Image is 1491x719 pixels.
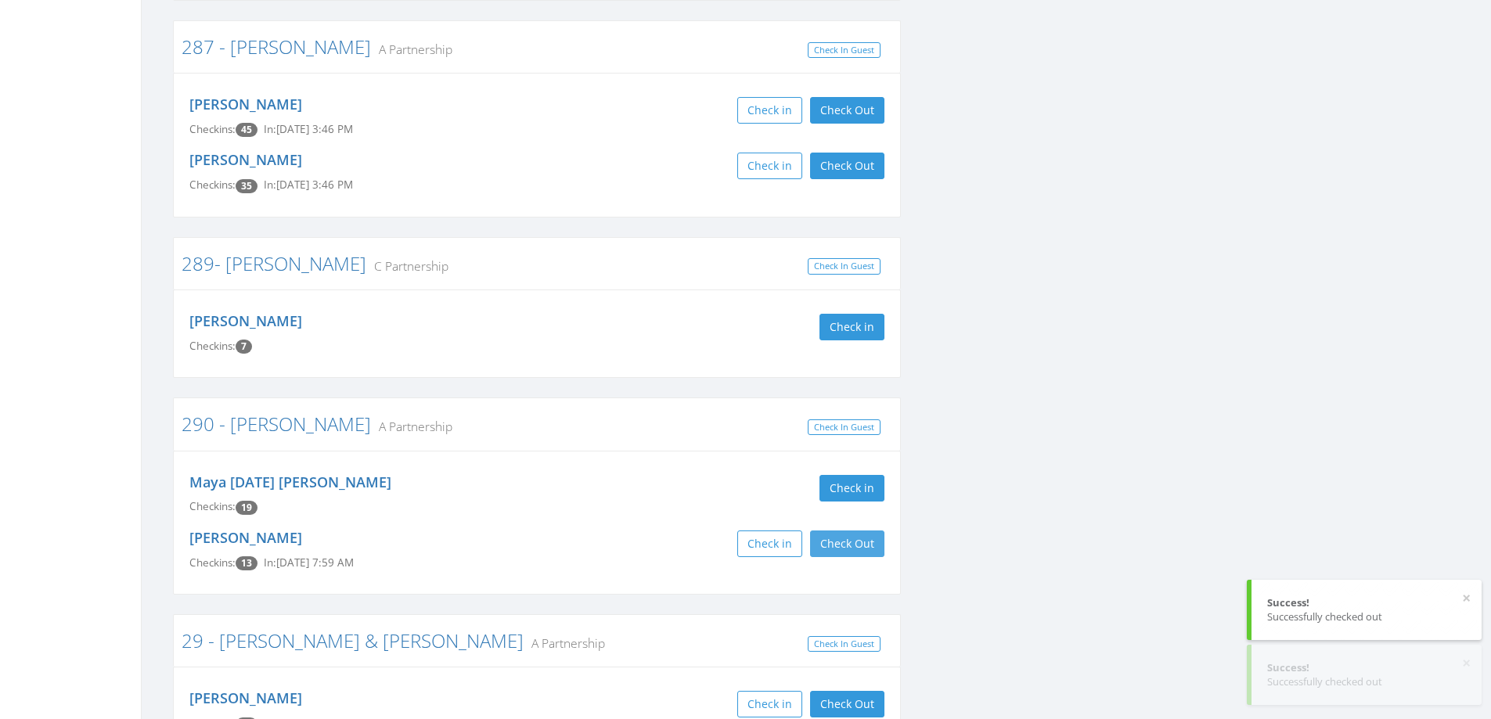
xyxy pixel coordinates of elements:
a: Check In Guest [808,258,881,275]
span: Checkins: [189,339,236,353]
small: C Partnership [366,257,448,275]
div: Success! [1267,660,1466,675]
span: Checkins: [189,555,236,570]
span: Checkins: [189,499,236,513]
span: Checkin count [236,179,258,193]
span: In: [DATE] 7:59 AM [264,555,354,570]
small: A Partnership [524,635,605,652]
span: Checkin count [236,123,258,137]
a: [PERSON_NAME] [189,311,302,330]
span: Checkins: [189,178,236,192]
button: Check Out [810,153,884,179]
span: Checkin count [236,501,258,515]
button: Check Out [810,691,884,717]
button: Check in [737,530,802,557]
span: Checkin count [236,556,258,570]
a: Check In Guest [808,42,881,59]
a: [PERSON_NAME] [189,95,302,113]
a: [PERSON_NAME] [189,528,302,547]
div: Successfully checked out [1267,674,1466,689]
button: Check Out [810,97,884,124]
button: × [1462,656,1471,671]
a: 287 - [PERSON_NAME] [182,34,371,59]
button: Check in [819,314,884,340]
a: Check In Guest [808,419,881,436]
span: In: [DATE] 3:46 PM [264,178,353,192]
a: Check In Guest [808,636,881,652]
a: 289- [PERSON_NAME] [182,250,366,276]
span: Checkins: [189,122,236,136]
a: 290 - [PERSON_NAME] [182,411,371,437]
a: Maya [DATE] [PERSON_NAME] [189,473,391,491]
button: Check Out [810,530,884,557]
button: Check in [737,97,802,124]
span: Checkin count [236,340,252,354]
button: Check in [737,153,802,179]
small: A Partnership [371,41,452,58]
a: [PERSON_NAME] [189,688,302,707]
a: [PERSON_NAME] [189,150,302,169]
small: A Partnership [371,418,452,435]
div: Successfully checked out [1267,609,1466,624]
button: Check in [737,691,802,717]
button: Check in [819,475,884,502]
div: Success! [1267,595,1466,610]
a: 29 - [PERSON_NAME] & [PERSON_NAME] [182,627,524,653]
span: In: [DATE] 3:46 PM [264,122,353,136]
button: × [1462,591,1471,606]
